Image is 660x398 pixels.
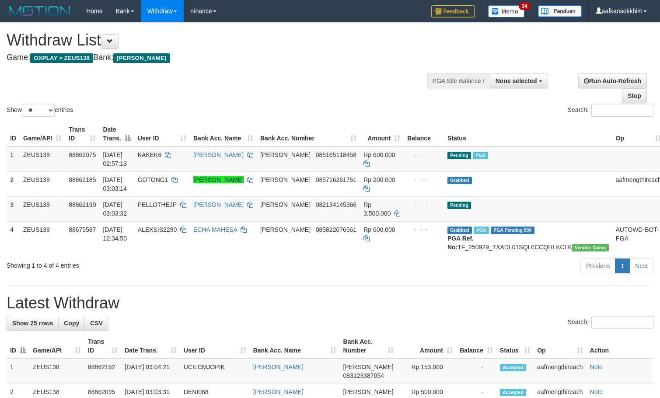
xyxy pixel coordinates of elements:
[20,221,65,255] td: ZEUS138
[496,334,534,359] th: Status: activate to sort column ascending
[629,258,653,273] a: Next
[534,359,586,384] td: aafmengthireach
[7,122,20,147] th: ID
[488,5,525,17] img: Button%20Memo.svg
[138,226,177,233] span: ALEXSIS2290
[500,364,526,371] span: Accepted
[590,388,603,395] a: Note
[519,2,531,10] span: 34
[7,221,20,255] td: 4
[84,334,121,359] th: Trans ID: activate to sort column ascending
[587,334,653,359] th: Action
[64,320,79,327] span: Copy
[65,122,99,147] th: Trans ID: activate to sort column ascending
[444,221,612,255] td: TF_250929_TXADL01SQL0CCQHLKCLK
[138,176,168,183] span: GOTONG1
[7,196,20,221] td: 3
[316,151,356,158] span: Copy 085165118458 to clipboard
[363,226,395,233] span: Rp 600.000
[20,147,65,172] td: ZEUS138
[29,334,84,359] th: Game/API: activate to sort column ascending
[473,152,488,159] span: Marked by aaftrukkakada
[496,77,537,84] span: None selected
[568,104,653,117] label: Search:
[12,320,53,327] span: Show 25 rows
[193,176,244,183] a: [PERSON_NAME]
[7,334,29,359] th: ID: activate to sort column descending
[447,177,472,184] span: Grabbed
[84,316,108,331] a: CSV
[568,316,653,329] label: Search:
[22,104,55,117] select: Showentries
[397,334,456,359] th: Amount: activate to sort column ascending
[316,176,356,183] span: Copy 085716261751 to clipboard
[340,334,398,359] th: Bank Acc. Number: activate to sort column ascending
[84,359,121,384] td: 88862182
[138,201,177,208] span: PELLOTHEJP
[491,227,534,234] span: PGA Pending
[590,363,603,370] a: Note
[20,122,65,147] th: Game/API: activate to sort column ascending
[578,73,647,88] a: Run Auto-Refresh
[69,176,96,183] span: 88862185
[253,363,304,370] a: [PERSON_NAME]
[363,151,395,158] span: Rp 600.000
[447,235,474,251] b: PGA Ref. No:
[103,176,127,192] span: [DATE] 03:03:14
[490,73,548,88] button: None selected
[591,104,653,117] input: Search:
[622,88,647,103] a: Stop
[138,151,161,158] span: KAKEK6
[90,320,103,327] span: CSV
[444,122,612,147] th: Status
[69,226,96,233] span: 88675587
[69,151,96,158] span: 88862075
[7,104,73,117] label: Show entries
[260,201,311,208] span: [PERSON_NAME]
[363,176,395,183] span: Rp 200.000
[343,363,394,370] span: [PERSON_NAME]
[427,73,490,88] div: PGA Site Balance /
[69,201,96,208] span: 88862190
[7,359,29,384] td: 1
[58,316,85,331] a: Copy
[193,201,244,208] a: [PERSON_NAME]
[7,147,20,172] td: 1
[316,226,356,233] span: Copy 085822076561 to clipboard
[534,334,586,359] th: Op: activate to sort column ascending
[407,225,440,234] div: - - -
[113,53,170,63] span: [PERSON_NAME]
[431,5,475,17] img: Feedback.jpg
[591,316,653,329] input: Search:
[447,152,471,159] span: Pending
[316,201,356,208] span: Copy 082134145366 to clipboard
[397,359,456,384] td: Rp 153,000
[180,334,250,359] th: User ID: activate to sort column ascending
[500,389,526,396] span: Accepted
[121,359,180,384] td: [DATE] 03:04:21
[193,151,244,158] a: [PERSON_NAME]
[20,171,65,196] td: ZEUS138
[360,122,404,147] th: Amount: activate to sort column ascending
[134,122,190,147] th: User ID: activate to sort column ascending
[103,201,127,217] span: [DATE] 03:03:32
[29,359,84,384] td: ZEUS138
[456,334,496,359] th: Balance: activate to sort column ascending
[7,53,431,62] h4: Game: Bank:
[7,4,73,17] img: MOTION_logo.png
[538,5,582,17] img: panduan.png
[7,316,59,331] a: Show 25 rows
[7,258,269,270] div: Showing 1 to 4 of 4 entries
[363,201,391,217] span: Rp 3.500.000
[30,53,93,63] span: OXPLAY > ZEUS138
[20,196,65,221] td: ZEUS138
[474,227,489,234] span: Marked by aafpengsreynich
[121,334,180,359] th: Date Trans.: activate to sort column ascending
[572,244,609,251] span: Vendor URL: https://trx31.1velocity.biz
[190,122,257,147] th: Bank Acc. Name: activate to sort column ascending
[99,122,134,147] th: Date Trans.: activate to sort column descending
[447,202,471,209] span: Pending
[250,334,340,359] th: Bank Acc. Name: activate to sort column ascending
[193,226,237,233] a: ECHA MAHESA
[343,388,394,395] span: [PERSON_NAME]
